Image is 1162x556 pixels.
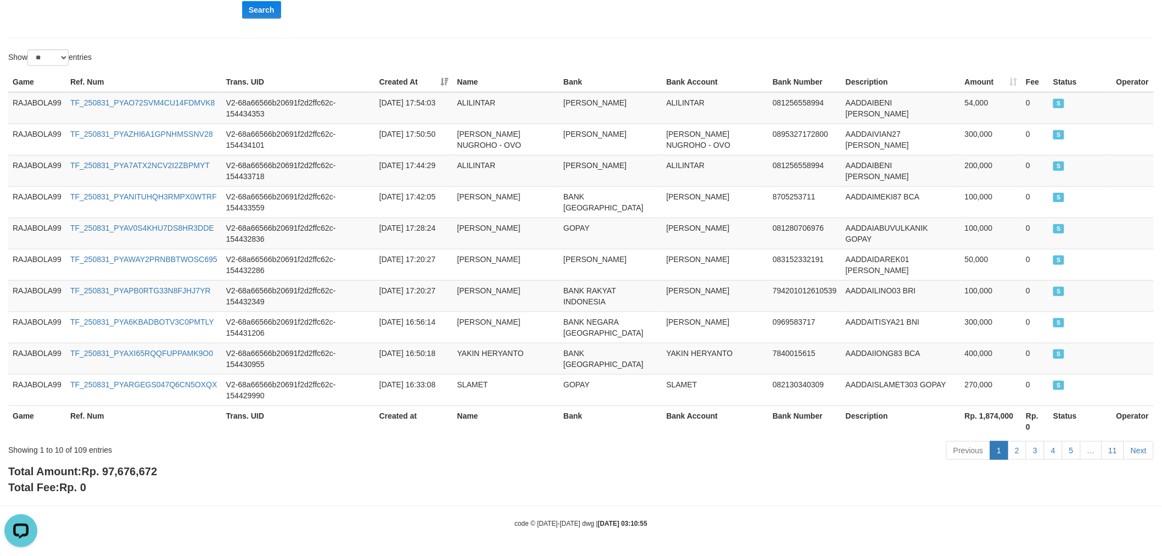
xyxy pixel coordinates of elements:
th: Bank Account [662,405,769,437]
th: Rp. 1,874,000 [960,405,1022,437]
td: ALILINTAR [453,92,560,124]
th: Fee [1021,72,1049,92]
th: Description [841,72,960,92]
button: Search [242,1,281,19]
td: V2-68a66566b20691f2d2ffc62c-154434353 [222,92,375,124]
td: AADDAILINO03 BRI [841,280,960,312]
a: 5 [1062,441,1081,460]
th: Bank Number [768,405,841,437]
td: [DATE] 17:44:29 [375,155,453,186]
td: 0 [1021,124,1049,155]
td: YAKIN HERYANTO [662,343,769,374]
td: 0 [1021,249,1049,280]
th: Created at [375,405,453,437]
th: Amount: activate to sort column ascending [960,72,1022,92]
td: [PERSON_NAME] [662,249,769,280]
td: 270,000 [960,374,1022,405]
td: 082130340309 [768,374,841,405]
td: [PERSON_NAME] [662,280,769,312]
th: Name [453,405,560,437]
td: ALILINTAR [453,155,560,186]
td: [DATE] 17:50:50 [375,124,453,155]
td: [PERSON_NAME] NUGROHO - OVO [662,124,769,155]
th: Ref. Num [66,405,222,437]
a: Next [1124,441,1154,460]
th: Operator [1112,72,1154,92]
td: 794201012610539 [768,280,841,312]
td: 0 [1021,155,1049,186]
td: BANK [GEOGRAPHIC_DATA] [559,343,662,374]
span: SUCCESS [1053,193,1064,202]
td: 50,000 [960,249,1022,280]
td: RAJABOLA99 [8,374,66,405]
td: AADDAIBENI [PERSON_NAME] [841,92,960,124]
td: ALILINTAR [662,92,769,124]
span: SUCCESS [1053,255,1064,265]
th: Operator [1112,405,1154,437]
td: [PERSON_NAME] [559,92,662,124]
th: Ref. Num [66,72,222,92]
td: SLAMET [453,374,560,405]
th: Rp. 0 [1021,405,1049,437]
td: [PERSON_NAME] [453,186,560,218]
td: [PERSON_NAME] [662,218,769,249]
td: AADDAIVIAN27 [PERSON_NAME] [841,124,960,155]
th: Game [8,405,66,437]
td: 081280706976 [768,218,841,249]
td: 0 [1021,92,1049,124]
button: Open LiveChat chat widget [4,4,37,37]
td: RAJABOLA99 [8,155,66,186]
label: Show entries [8,49,92,66]
td: SLAMET [662,374,769,405]
td: BANK [GEOGRAPHIC_DATA] [559,186,662,218]
td: 0 [1021,312,1049,343]
a: 11 [1102,441,1125,460]
td: [PERSON_NAME] [662,186,769,218]
td: V2-68a66566b20691f2d2ffc62c-154432836 [222,218,375,249]
td: 0 [1021,218,1049,249]
a: … [1080,441,1102,460]
span: SUCCESS [1053,318,1064,327]
td: RAJABOLA99 [8,280,66,312]
strong: [DATE] 03:10:55 [598,520,647,527]
td: V2-68a66566b20691f2d2ffc62c-154430955 [222,343,375,374]
th: Game [8,72,66,92]
td: RAJABOLA99 [8,249,66,280]
td: RAJABOLA99 [8,186,66,218]
td: AADDAIMEKI87 BCA [841,186,960,218]
span: SUCCESS [1053,162,1064,171]
td: AADDAIABUVULKANIK GOPAY [841,218,960,249]
td: 54,000 [960,92,1022,124]
td: 0 [1021,280,1049,312]
span: Rp. 0 [59,481,86,493]
td: [DATE] 16:33:08 [375,374,453,405]
td: AADDAIBENI [PERSON_NAME] [841,155,960,186]
td: 083152332191 [768,249,841,280]
td: BANK NEGARA [GEOGRAPHIC_DATA] [559,312,662,343]
td: ALILINTAR [662,155,769,186]
td: 0895327172800 [768,124,841,155]
th: Bank Number [768,72,841,92]
a: TF_250831_PYA7ATX2NCV2I2ZBPMYT [70,161,210,170]
a: TF_250831_PYAV0S4KHU7DS8HR3DDE [70,224,214,232]
small: code © [DATE]-[DATE] dwg | [515,520,647,527]
td: V2-68a66566b20691f2d2ffc62c-154432349 [222,280,375,312]
td: [DATE] 16:50:18 [375,343,453,374]
td: [PERSON_NAME] [453,312,560,343]
td: YAKIN HERYANTO [453,343,560,374]
td: AADDAIIONG83 BCA [841,343,960,374]
th: Status [1049,405,1112,437]
a: TF_250831_PYARGEGS047Q6CN5OXQX [70,380,217,389]
td: V2-68a66566b20691f2d2ffc62c-154434101 [222,124,375,155]
td: [PERSON_NAME] NUGROHO - OVO [453,124,560,155]
a: TF_250831_PYAWAY2PRNBBTWOSC695 [70,255,217,264]
a: 1 [990,441,1009,460]
td: 0 [1021,343,1049,374]
td: AADDAISLAMET303 GOPAY [841,374,960,405]
td: 0969583717 [768,312,841,343]
td: [PERSON_NAME] [662,312,769,343]
span: SUCCESS [1053,130,1064,140]
a: Previous [946,441,990,460]
span: SUCCESS [1053,349,1064,359]
a: TF_250831_PYA6KBADBOTV3C0PMTLY [70,318,214,326]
